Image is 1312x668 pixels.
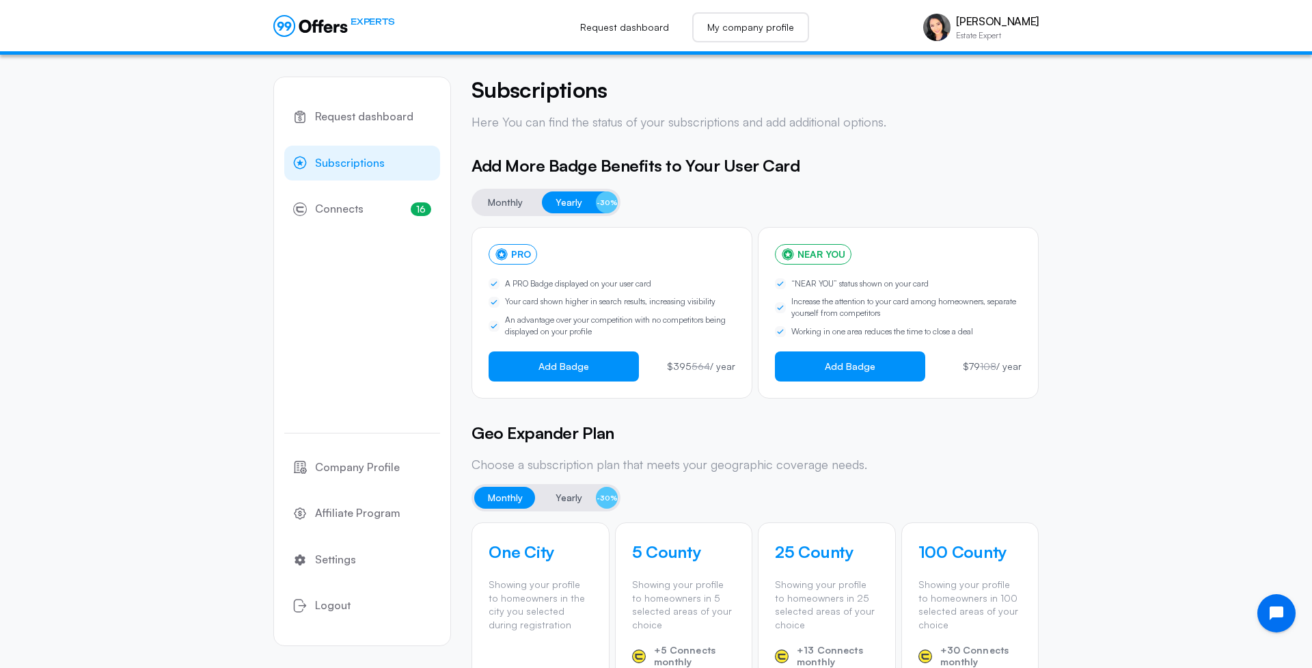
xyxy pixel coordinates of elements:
span: +13 Connects monthly [797,645,879,668]
span: +5 Connects monthly [654,645,736,668]
a: Connects16 [284,191,440,227]
h4: Subscriptions [471,77,1039,103]
a: Affiliate Program [284,496,440,531]
h4: 100 County [918,539,1022,564]
span: +30 Connects monthly [940,645,1022,668]
h4: One City [489,539,592,564]
img: Yashmit Gutierrez [923,14,951,41]
p: $79 / year [963,362,1022,371]
button: Add Badge [775,351,925,382]
span: Company Profile [315,459,400,477]
span: A PRO Badge displayed on your user card [505,278,651,290]
p: Estate Expert [956,31,1039,40]
span: Connects [315,200,364,218]
a: My company profile [692,12,809,42]
span: Logout [315,597,351,615]
p: Showing your profile to homeowners in 5 selected areas of your choice [632,578,736,631]
p: Here You can find the status of your subscriptions and add additional options. [471,113,1039,131]
button: Logout [284,588,440,624]
span: Add Badge [825,361,875,372]
button: Monthly [474,191,536,213]
span: Increase the attention to your card among homeowners, separate yourself from competitors [791,296,1022,319]
a: Request dashboard [284,99,440,135]
span: Your card shown higher in search results, increasing visibility [505,296,715,308]
h4: 25 County [775,539,879,564]
span: Request dashboard [315,108,413,126]
span: Affiliate Program [315,505,400,522]
a: Subscriptions [284,146,440,181]
button: Yearly-30% [542,487,618,509]
span: -30% [596,191,618,213]
span: 108 [980,360,996,372]
p: Showing your profile to homeowners in 100 selected areas of your choice [918,578,1022,631]
span: Add Badge [538,361,589,372]
span: EXPERTS [351,15,394,28]
span: An advantage over your competition with no competitors being displayed on your profile [505,315,735,338]
span: -30% [596,487,618,509]
span: Working in one area reduces the time to close a deal [791,326,973,338]
button: Monthly [474,487,536,509]
p: Showing your profile to homeowners in 25 selected areas of your choice [775,578,879,631]
a: Request dashboard [565,12,684,42]
span: 564 [692,360,710,372]
h5: Geo Expander Plan [471,420,1039,445]
p: $395 / year [667,362,735,371]
span: “NEAR YOU” status shown on your card [791,278,929,290]
button: Yearly-30% [542,191,618,213]
span: 16 [411,202,431,216]
p: Showing your profile to homeowners in the city you selected during registration [489,578,592,631]
span: PRO [511,250,531,259]
h4: 5 County [632,539,736,564]
span: Subscriptions [315,155,385,172]
p: Choose a subscription plan that meets your geographic coverage needs. [471,456,1039,473]
span: Yearly [556,490,582,506]
h5: Add More Badge Benefits to Your User Card [471,153,1039,178]
span: NEAR YOU [797,250,845,259]
a: EXPERTS [273,15,394,37]
button: Add Badge [489,351,639,382]
span: Yearly [556,194,582,211]
span: Settings [315,551,356,569]
span: Monthly [488,194,523,211]
span: Monthly [488,490,523,506]
a: Settings [284,542,440,578]
p: [PERSON_NAME] [956,15,1039,28]
a: Company Profile [284,450,440,485]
